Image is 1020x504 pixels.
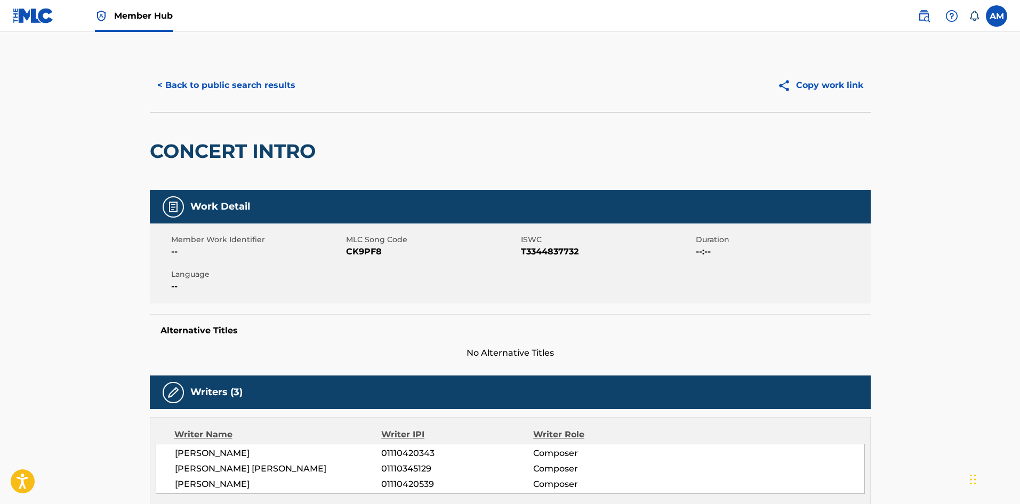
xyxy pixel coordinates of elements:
span: MLC Song Code [346,234,518,245]
span: Composer [533,447,671,460]
span: No Alternative Titles [150,347,871,359]
span: Duration [696,234,868,245]
span: T3344837732 [521,245,693,258]
span: [PERSON_NAME] [175,478,382,491]
span: Member Hub [114,10,173,22]
span: -- [171,280,343,293]
div: Help [941,5,962,27]
span: 01110345129 [381,462,533,475]
img: Copy work link [777,79,796,92]
span: Member Work Identifier [171,234,343,245]
div: Drag [970,463,976,495]
span: [PERSON_NAME] [PERSON_NAME] [175,462,382,475]
span: ISWC [521,234,693,245]
iframe: Resource Center [990,334,1020,420]
div: Writer Name [174,428,382,441]
span: CK9PF8 [346,245,518,258]
iframe: Chat Widget [967,453,1020,504]
img: Top Rightsholder [95,10,108,22]
div: Writer Role [533,428,671,441]
button: < Back to public search results [150,72,303,99]
span: -- [171,245,343,258]
span: 01110420539 [381,478,533,491]
img: MLC Logo [13,8,54,23]
h2: CONCERT INTRO [150,139,321,163]
div: User Menu [986,5,1007,27]
h5: Alternative Titles [160,325,860,336]
span: [PERSON_NAME] [175,447,382,460]
span: 01110420343 [381,447,533,460]
div: Notifications [969,11,979,21]
img: search [918,10,930,22]
span: --:-- [696,245,868,258]
img: Writers [167,386,180,399]
span: Composer [533,478,671,491]
img: help [945,10,958,22]
h5: Work Detail [190,201,250,213]
h5: Writers (3) [190,386,243,398]
img: Work Detail [167,201,180,213]
button: Copy work link [770,72,871,99]
a: Public Search [913,5,935,27]
span: Language [171,269,343,280]
div: Writer IPI [381,428,533,441]
span: Composer [533,462,671,475]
